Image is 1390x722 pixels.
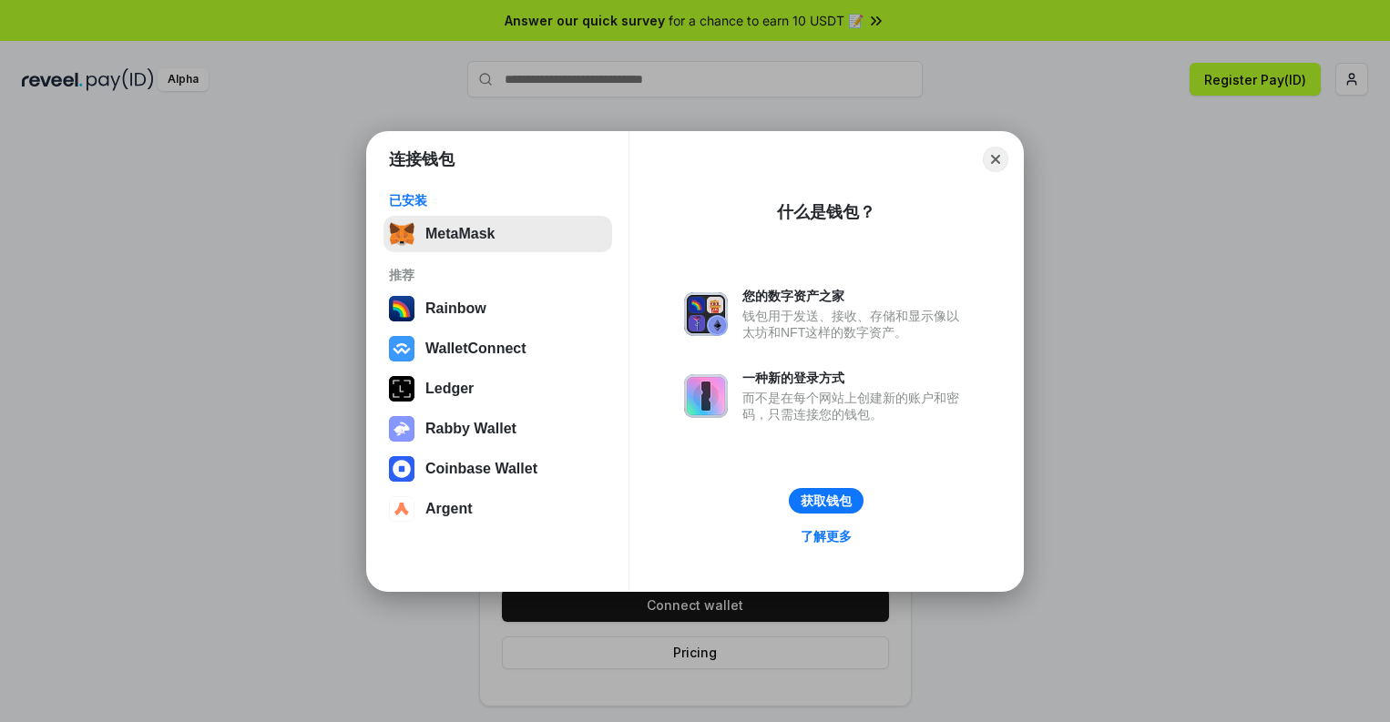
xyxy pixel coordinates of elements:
button: MetaMask [383,216,612,252]
div: 而不是在每个网站上创建新的账户和密码，只需连接您的钱包。 [742,390,968,422]
div: 什么是钱包？ [777,201,875,223]
h1: 连接钱包 [389,148,455,170]
img: svg+xml,%3Csvg%20width%3D%2228%22%20height%3D%2228%22%20viewBox%3D%220%200%2028%2028%22%20fill%3D... [389,456,414,482]
button: WalletConnect [383,330,612,367]
div: Rainbow [425,300,486,317]
a: 了解更多 [790,524,863,548]
div: 推荐 [389,267,607,283]
div: MetaMask [425,226,495,242]
button: Rabby Wallet [383,411,612,447]
div: Ledger [425,381,474,397]
div: 获取钱包 [801,493,852,509]
button: 获取钱包 [789,488,864,514]
div: WalletConnect [425,341,526,357]
button: Ledger [383,371,612,407]
img: svg+xml,%3Csvg%20fill%3D%22none%22%20height%3D%2233%22%20viewBox%3D%220%200%2035%2033%22%20width%... [389,221,414,247]
div: 了解更多 [801,528,852,544]
img: svg+xml,%3Csvg%20width%3D%2228%22%20height%3D%2228%22%20viewBox%3D%220%200%2028%2028%22%20fill%3D... [389,496,414,522]
div: 已安装 [389,192,607,208]
img: svg+xml,%3Csvg%20width%3D%2228%22%20height%3D%2228%22%20viewBox%3D%220%200%2028%2028%22%20fill%3D... [389,336,414,361]
button: Coinbase Wallet [383,451,612,487]
img: svg+xml,%3Csvg%20xmlns%3D%22http%3A%2F%2Fwww.w3.org%2F2000%2Fsvg%22%20fill%3D%22none%22%20viewBox... [684,374,728,418]
button: Rainbow [383,290,612,327]
div: Coinbase Wallet [425,461,537,477]
img: svg+xml,%3Csvg%20xmlns%3D%22http%3A%2F%2Fwww.w3.org%2F2000%2Fsvg%22%20fill%3D%22none%22%20viewBox... [684,292,728,336]
img: svg+xml,%3Csvg%20xmlns%3D%22http%3A%2F%2Fwww.w3.org%2F2000%2Fsvg%22%20fill%3D%22none%22%20viewBox... [389,416,414,442]
button: Argent [383,491,612,527]
div: Rabby Wallet [425,421,516,437]
div: Argent [425,501,473,517]
div: 钱包用于发送、接收、存储和显示像以太坊和NFT这样的数字资产。 [742,308,968,341]
img: svg+xml,%3Csvg%20xmlns%3D%22http%3A%2F%2Fwww.w3.org%2F2000%2Fsvg%22%20width%3D%2228%22%20height%3... [389,376,414,402]
div: 一种新的登录方式 [742,370,968,386]
button: Close [983,147,1008,172]
img: svg+xml,%3Csvg%20width%3D%22120%22%20height%3D%22120%22%20viewBox%3D%220%200%20120%20120%22%20fil... [389,296,414,321]
div: 您的数字资产之家 [742,288,968,304]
